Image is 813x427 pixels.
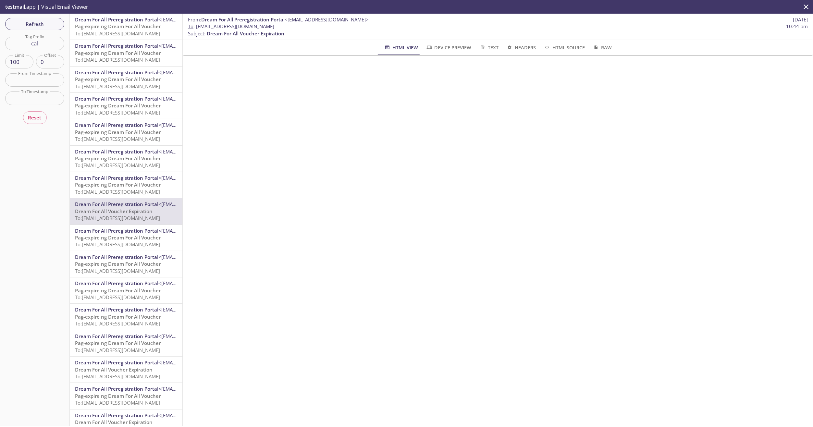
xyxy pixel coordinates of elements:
p: : [188,23,808,37]
div: Dream For All Preregistration Portal<[EMAIL_ADDRESS][DOMAIN_NAME]>Pag-expire ng Dream For All Vou... [70,330,182,356]
div: Dream For All Preregistration Portal<[EMAIL_ADDRESS][DOMAIN_NAME]>Pag-expire ng Dream For All Vou... [70,67,182,92]
span: <[EMAIL_ADDRESS][DOMAIN_NAME]> [158,16,242,23]
span: <[EMAIL_ADDRESS][DOMAIN_NAME]> [158,385,242,392]
span: Dream For All Preregistration Portal [75,201,158,207]
span: To: [EMAIL_ADDRESS][DOMAIN_NAME] [75,83,160,90]
span: To: [EMAIL_ADDRESS][DOMAIN_NAME] [75,162,160,168]
span: Reset [28,113,42,122]
span: Pag-expire ng Dream For All Voucher [75,313,161,320]
span: Dream For All Preregistration Portal [75,122,158,128]
span: Dream For All Preregistration Portal [75,43,158,49]
span: <[EMAIL_ADDRESS][DOMAIN_NAME]> [158,43,242,49]
span: To: [EMAIL_ADDRESS][DOMAIN_NAME] [75,109,160,116]
span: Dream For All Preregistration Portal [75,69,158,76]
span: Raw [593,43,612,52]
span: <[EMAIL_ADDRESS][DOMAIN_NAME]> [158,359,242,366]
span: Subject [188,30,204,37]
span: <[EMAIL_ADDRESS][DOMAIN_NAME]> [158,412,242,419]
span: To: [EMAIL_ADDRESS][DOMAIN_NAME] [75,268,160,274]
span: Dream For All Preregistration Portal [75,306,158,313]
span: Pag-expire ng Dream For All Voucher [75,76,161,82]
span: <[EMAIL_ADDRESS][DOMAIN_NAME]> [158,333,242,339]
span: Dream For All Preregistration Portal [75,359,158,366]
span: Dream For All Preregistration Portal [75,227,158,234]
span: HTML Source [544,43,585,52]
span: Dream For All Preregistration Portal [75,16,158,23]
span: Refresh [10,20,59,28]
span: To: [EMAIL_ADDRESS][DOMAIN_NAME] [75,347,160,353]
div: Dream For All Preregistration Portal<[EMAIL_ADDRESS][DOMAIN_NAME]>Pag-expire ng Dream For All Vou... [70,14,182,40]
span: To: [EMAIL_ADDRESS][DOMAIN_NAME] [75,241,160,248]
span: Dream For All Voucher Expiration [207,30,284,37]
button: Reset [23,111,47,124]
span: Dream For All Preregistration Portal [75,254,158,260]
span: <[EMAIL_ADDRESS][DOMAIN_NAME]> [158,280,242,287]
div: Dream For All Preregistration Portal<[EMAIL_ADDRESS][DOMAIN_NAME]>Pag-expire ng Dream For All Vou... [70,277,182,303]
div: Dream For All Preregistration Portal<[EMAIL_ADDRESS][DOMAIN_NAME]>Pag-expire ng Dream For All Vou... [70,172,182,198]
span: To: [EMAIL_ADDRESS][DOMAIN_NAME] [75,30,160,37]
span: : [188,16,369,23]
span: To: [EMAIL_ADDRESS][DOMAIN_NAME] [75,294,160,300]
span: Pag-expire ng Dream For All Voucher [75,393,161,399]
span: <[EMAIL_ADDRESS][DOMAIN_NAME]> [158,254,242,260]
div: Dream For All Preregistration Portal<[EMAIL_ADDRESS][DOMAIN_NAME]>Dream For All Voucher Expiratio... [70,357,182,383]
span: Dream For All Preregistration Portal [75,333,158,339]
span: Dream For All Preregistration Portal [201,16,285,23]
span: <[EMAIL_ADDRESS][DOMAIN_NAME]> [158,69,242,76]
span: Pag-expire ng Dream For All Voucher [75,287,161,294]
span: To: [EMAIL_ADDRESS][DOMAIN_NAME] [75,399,160,406]
div: Dream For All Preregistration Portal<[EMAIL_ADDRESS][DOMAIN_NAME]>Pag-expire ng Dream For All Vou... [70,93,182,119]
span: Pag-expire ng Dream For All Voucher [75,155,161,162]
span: Text [479,43,499,52]
span: : [EMAIL_ADDRESS][DOMAIN_NAME] [188,23,274,30]
span: Dream For All Preregistration Portal [75,385,158,392]
button: Refresh [5,18,64,30]
span: Dream For All Preregistration Portal [75,95,158,102]
span: Pag-expire ng Dream For All Voucher [75,129,161,135]
span: Pag-expire ng Dream For All Voucher [75,340,161,346]
span: Dream For All Voucher Expiration [75,208,153,214]
span: <[EMAIL_ADDRESS][DOMAIN_NAME]> [158,201,242,207]
span: testmail [5,3,25,10]
span: <[EMAIL_ADDRESS][DOMAIN_NAME]> [285,16,369,23]
span: Pag-expire ng Dream For All Voucher [75,102,161,109]
span: <[EMAIL_ADDRESS][DOMAIN_NAME]> [158,175,242,181]
span: Pag-expire ng Dream For All Voucher [75,23,161,30]
span: Device Preview [426,43,471,52]
span: To: [EMAIL_ADDRESS][DOMAIN_NAME] [75,136,160,142]
span: Dream For All Preregistration Portal [75,280,158,287]
div: Dream For All Preregistration Portal<[EMAIL_ADDRESS][DOMAIN_NAME]>Pag-expire ng Dream For All Vou... [70,119,182,145]
span: Dream For All Preregistration Portal [75,412,158,419]
span: To: [EMAIL_ADDRESS][DOMAIN_NAME] [75,320,160,327]
span: To: [EMAIL_ADDRESS][DOMAIN_NAME] [75,56,160,63]
span: 10:44 pm [786,23,808,30]
span: <[EMAIL_ADDRESS][DOMAIN_NAME]> [158,148,242,155]
span: <[EMAIL_ADDRESS][DOMAIN_NAME]> [158,95,242,102]
span: HTML View [384,43,418,52]
span: Pag-expire ng Dream For All Voucher [75,234,161,241]
span: To: [EMAIL_ADDRESS][DOMAIN_NAME] [75,373,160,380]
div: Dream For All Preregistration Portal<[EMAIL_ADDRESS][DOMAIN_NAME]>Pag-expire ng Dream For All Vou... [70,146,182,172]
div: Dream For All Preregistration Portal<[EMAIL_ADDRESS][DOMAIN_NAME]>Pag-expire ng Dream For All Vou... [70,304,182,330]
span: Dream For All Preregistration Portal [75,148,158,155]
span: <[EMAIL_ADDRESS][DOMAIN_NAME]> [158,122,242,128]
span: [DATE] [793,16,808,23]
span: From [188,16,200,23]
span: Dream For All Voucher Expiration [75,419,153,425]
span: To [188,23,193,30]
span: <[EMAIL_ADDRESS][DOMAIN_NAME]> [158,306,242,313]
span: Dream For All Voucher Expiration [75,366,153,373]
div: Dream For All Preregistration Portal<[EMAIL_ADDRESS][DOMAIN_NAME]>Dream For All Voucher Expiratio... [70,198,182,224]
span: Dream For All Preregistration Portal [75,175,158,181]
span: To: [EMAIL_ADDRESS][DOMAIN_NAME] [75,189,160,195]
span: To: [EMAIL_ADDRESS][DOMAIN_NAME] [75,215,160,221]
span: Pag-expire ng Dream For All Voucher [75,50,161,56]
span: Headers [506,43,536,52]
div: Dream For All Preregistration Portal<[EMAIL_ADDRESS][DOMAIN_NAME]>Pag-expire ng Dream For All Vou... [70,383,182,409]
div: Dream For All Preregistration Portal<[EMAIL_ADDRESS][DOMAIN_NAME]>Pag-expire ng Dream For All Vou... [70,251,182,277]
span: Pag-expire ng Dream For All Voucher [75,261,161,267]
div: Dream For All Preregistration Portal<[EMAIL_ADDRESS][DOMAIN_NAME]>Pag-expire ng Dream For All Vou... [70,40,182,66]
span: <[EMAIL_ADDRESS][DOMAIN_NAME]> [158,227,242,234]
div: Dream For All Preregistration Portal<[EMAIL_ADDRESS][DOMAIN_NAME]>Pag-expire ng Dream For All Vou... [70,225,182,251]
span: Pag-expire ng Dream For All Voucher [75,181,161,188]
